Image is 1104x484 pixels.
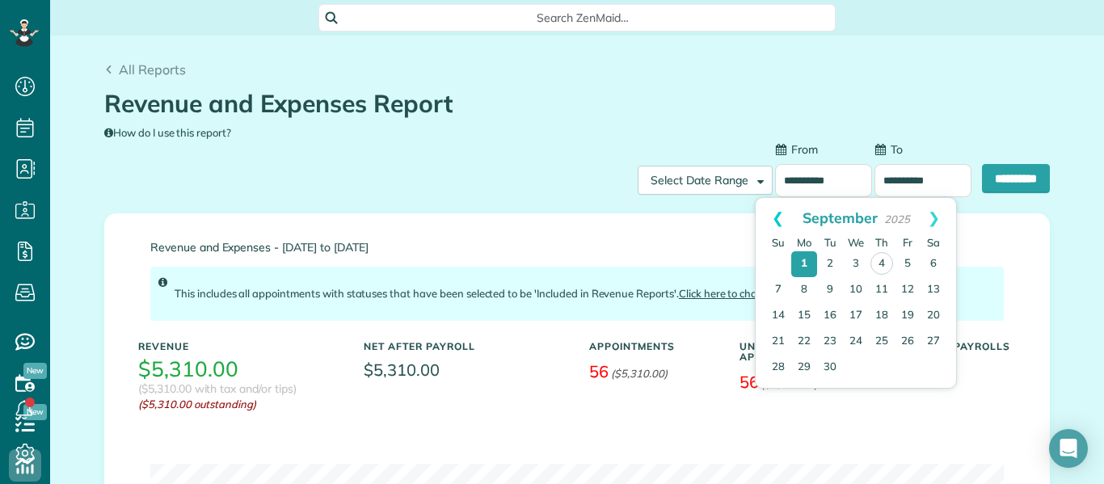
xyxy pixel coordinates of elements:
a: 15 [791,303,817,329]
label: To [874,141,903,158]
a: All Reports [104,60,186,79]
em: ($5,310.00) [611,367,668,380]
label: From [775,141,818,158]
h5: Unpaid Appointments [740,341,866,362]
a: Next [912,198,956,238]
a: 24 [843,329,869,355]
a: 4 [870,252,893,275]
span: Saturday [927,236,940,249]
a: 28 [765,355,791,381]
a: 2 [817,251,843,277]
a: 21 [765,329,791,355]
a: 19 [895,303,921,329]
span: $5,310.00 [364,358,565,381]
a: 3 [843,251,869,277]
a: 18 [869,303,895,329]
a: 13 [921,277,946,303]
span: September [803,208,878,226]
em: ($5,310.00 outstanding) [138,397,339,412]
a: 23 [817,329,843,355]
h5: Appointments [589,341,715,351]
span: Select Date Range [651,173,748,187]
div: Open Intercom Messenger [1049,429,1088,468]
span: Monday [797,236,811,249]
button: Select Date Range [638,166,773,195]
a: 27 [921,329,946,355]
a: 1 [791,251,817,277]
a: How do I use this report? [104,126,231,139]
a: 11 [869,277,895,303]
a: 25 [869,329,895,355]
h3: $5,310.00 [138,358,238,381]
a: 9 [817,277,843,303]
a: 30 [817,355,843,381]
a: 6 [921,251,946,277]
a: 26 [895,329,921,355]
a: 29 [791,355,817,381]
a: 5 [895,251,921,277]
span: Friday [903,236,912,249]
a: 10 [843,277,869,303]
h5: Revenue [138,341,339,351]
span: This includes all appointments with statuses that have been selected to be 'Included in Revenue R... [175,287,776,300]
span: 56 [740,372,759,392]
span: Sunday [772,236,785,249]
a: Click here to change [679,287,776,300]
span: Thursday [875,236,888,249]
a: 7 [765,277,791,303]
a: 17 [843,303,869,329]
h3: ($5,310.00 with tax and/or tips) [138,383,297,395]
a: 14 [765,303,791,329]
a: 16 [817,303,843,329]
a: 20 [921,303,946,329]
a: Prev [756,198,800,238]
span: 56 [589,361,609,381]
span: 2025 [884,213,910,225]
h5: Net After Payroll [364,341,475,351]
span: All Reports [119,61,186,78]
a: 12 [895,277,921,303]
span: Wednesday [848,236,864,249]
span: New [23,363,47,379]
span: Revenue and Expenses - [DATE] to [DATE] [150,242,1004,254]
h1: Revenue and Expenses Report [104,90,1038,117]
a: 8 [791,277,817,303]
a: 22 [791,329,817,355]
span: Tuesday [824,236,836,249]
